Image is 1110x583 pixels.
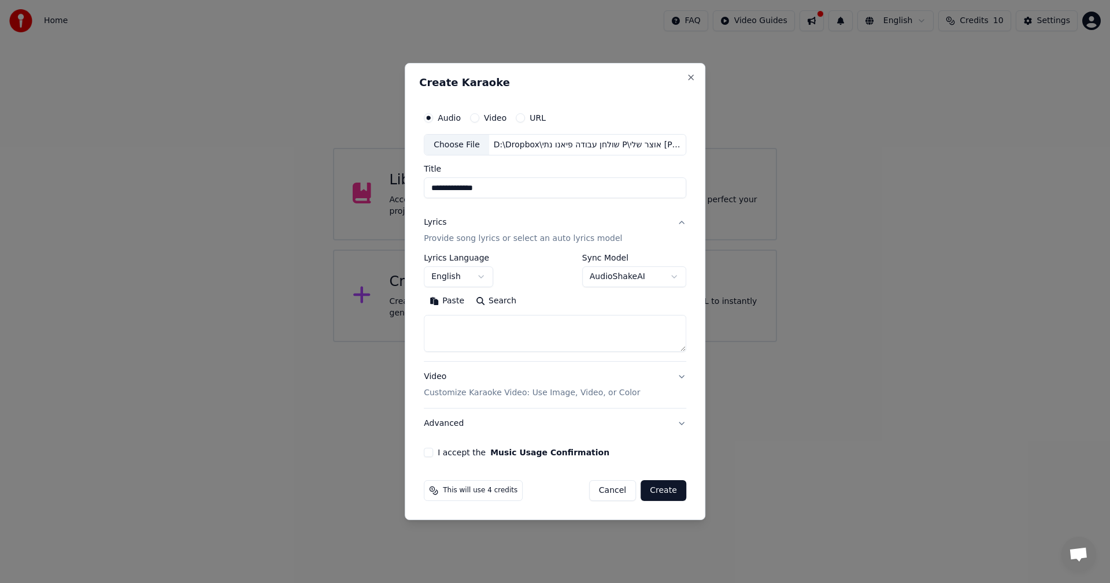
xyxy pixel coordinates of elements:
[424,362,686,409] button: VideoCustomize Karaoke Video: Use Image, Video, or Color
[424,372,640,399] div: Video
[419,77,691,88] h2: Create Karaoke
[424,217,446,229] div: Lyrics
[424,254,686,362] div: LyricsProvide song lyrics or select an auto lyrics model
[438,114,461,122] label: Audio
[490,448,609,456] button: I accept the
[484,114,506,122] label: Video
[424,135,489,155] div: Choose File
[443,486,517,495] span: This will use 4 credits
[424,292,470,311] button: Paste
[582,254,686,262] label: Sync Model
[424,165,686,173] label: Title
[424,409,686,439] button: Advanced
[424,254,493,262] label: Lyrics Language
[424,387,640,399] p: Customize Karaoke Video: Use Image, Video, or Color
[641,480,686,501] button: Create
[470,292,522,311] button: Search
[589,480,636,501] button: Cancel
[438,448,609,456] label: I accept the
[489,139,686,151] div: D:\Dropbox\שולחן עבודה פיאנו נתי P\אוצר שלי [PERSON_NAME]\אוצר [PERSON_NAME].wav
[424,208,686,254] button: LyricsProvide song lyrics or select an auto lyrics model
[424,233,622,245] p: Provide song lyrics or select an auto lyrics model
[530,114,546,122] label: URL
